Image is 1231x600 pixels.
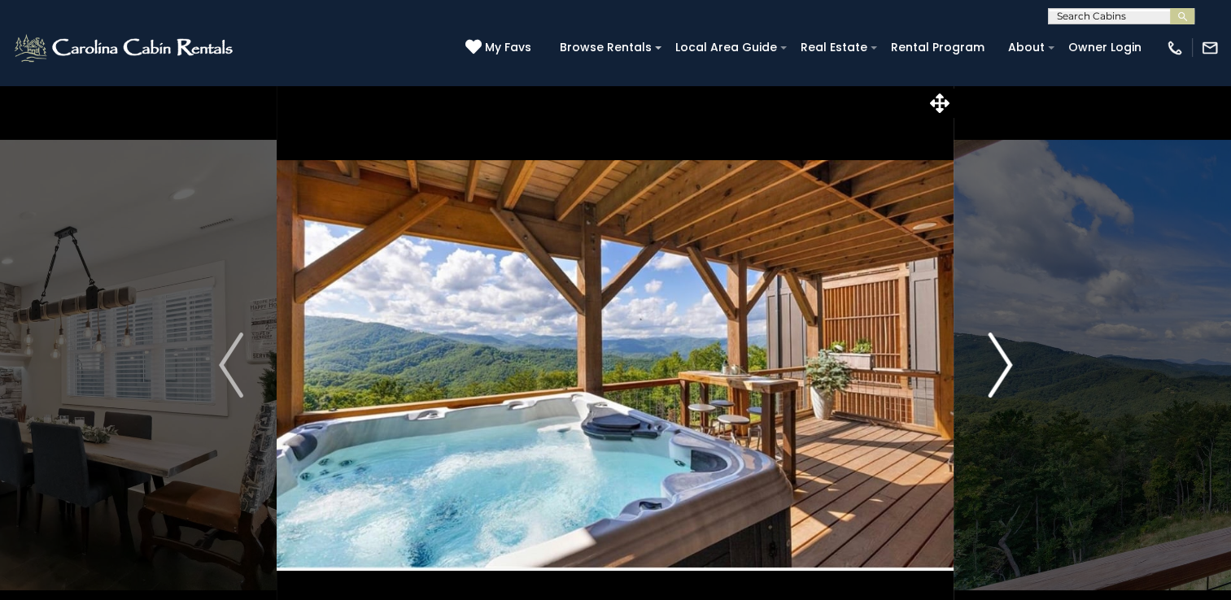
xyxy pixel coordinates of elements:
[1201,39,1219,57] img: mail-regular-white.png
[667,35,785,60] a: Local Area Guide
[883,35,993,60] a: Rental Program
[465,39,535,57] a: My Favs
[792,35,875,60] a: Real Estate
[1166,39,1184,57] img: phone-regular-white.png
[1060,35,1150,60] a: Owner Login
[219,333,243,398] img: arrow
[1000,35,1053,60] a: About
[485,39,531,56] span: My Favs
[988,333,1012,398] img: arrow
[552,35,660,60] a: Browse Rentals
[12,32,238,64] img: White-1-2.png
